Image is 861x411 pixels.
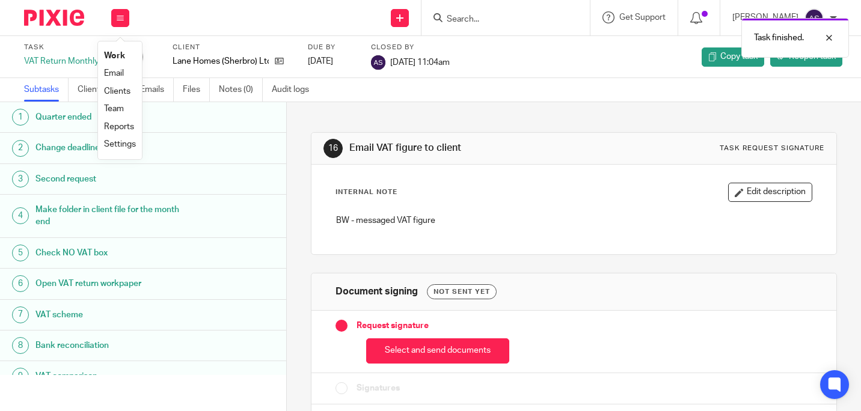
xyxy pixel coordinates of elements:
[349,142,600,154] h1: Email VAT figure to client
[183,78,210,102] a: Files
[104,105,124,113] a: Team
[24,10,84,26] img: Pixie
[35,201,195,231] h1: Make folder in client file for the month end
[35,108,195,126] h1: Quarter ended
[728,183,812,202] button: Edit description
[35,244,195,262] h1: Check NO VAT box
[371,43,450,52] label: Closed by
[272,78,318,102] a: Audit logs
[24,55,99,67] div: VAT Return Monthly
[140,78,174,102] a: Emails
[35,139,195,157] h1: Change deadline
[104,69,124,78] a: Email
[24,78,69,102] a: Subtasks
[104,52,125,60] a: Work
[427,284,497,299] div: Not sent yet
[720,144,824,153] div: Task request signature
[390,58,450,66] span: [DATE] 11:04am
[12,306,29,323] div: 7
[104,123,134,131] a: Reports
[12,275,29,292] div: 6
[12,337,29,354] div: 8
[104,140,136,148] a: Settings
[24,43,99,52] label: Task
[104,87,130,96] a: Clients
[12,368,29,385] div: 9
[336,285,418,298] h1: Document signing
[173,43,293,52] label: Client
[35,367,195,385] h1: VAT comparison
[308,43,356,52] label: Due by
[308,55,356,67] div: [DATE]
[12,140,29,157] div: 2
[12,171,29,187] div: 3
[12,207,29,224] div: 4
[12,245,29,261] div: 5
[371,55,385,70] img: svg%3E
[357,382,400,394] span: Signatures
[219,78,263,102] a: Notes (0)
[804,8,824,28] img: svg%3E
[12,109,29,126] div: 1
[35,170,195,188] h1: Second request
[323,139,343,158] div: 16
[35,336,195,355] h1: Bank reconciliation
[366,338,509,364] button: Select and send documents
[357,320,429,332] span: Request signature
[35,275,195,293] h1: Open VAT return workpaper
[173,55,269,67] p: Lane Homes (Sherbro) Ltd
[336,187,397,197] p: Internal Note
[35,306,195,324] h1: VAT scheme
[336,215,812,227] p: BW - messaged VAT figure
[78,78,131,102] a: Client tasks
[754,32,804,44] p: Task finished.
